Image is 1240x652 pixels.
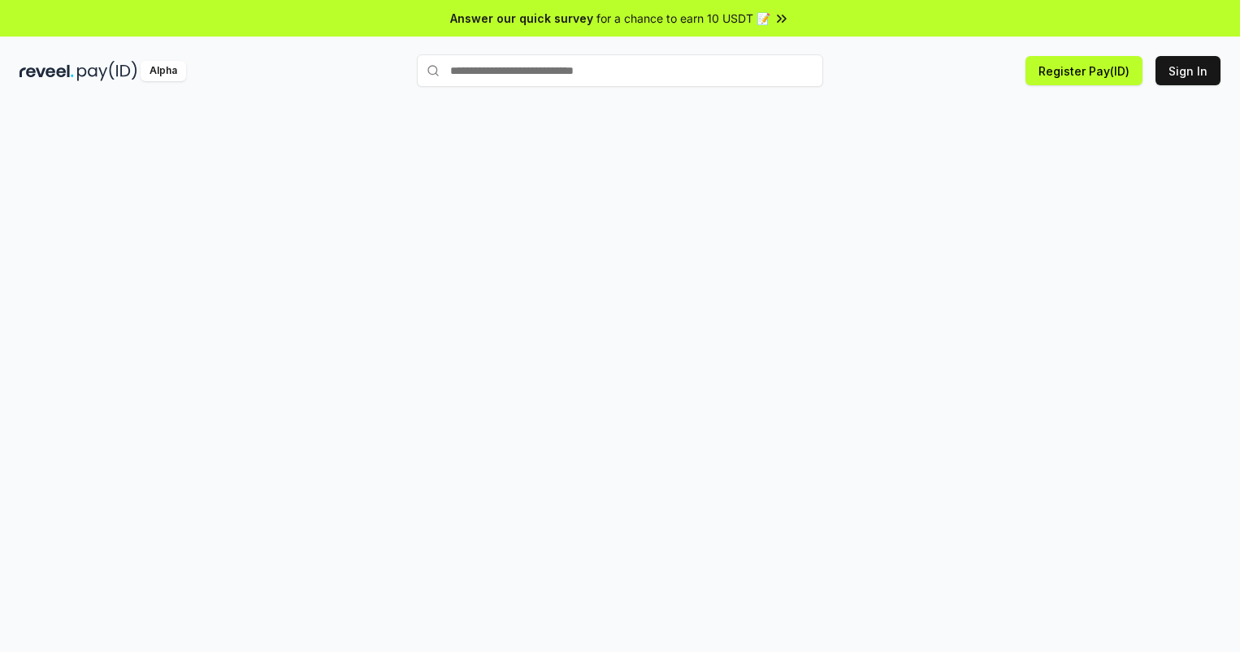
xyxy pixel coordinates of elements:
[596,10,770,27] span: for a chance to earn 10 USDT 📝
[1025,56,1142,85] button: Register Pay(ID)
[1155,56,1220,85] button: Sign In
[450,10,593,27] span: Answer our quick survey
[77,61,137,81] img: pay_id
[20,61,74,81] img: reveel_dark
[141,61,186,81] div: Alpha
